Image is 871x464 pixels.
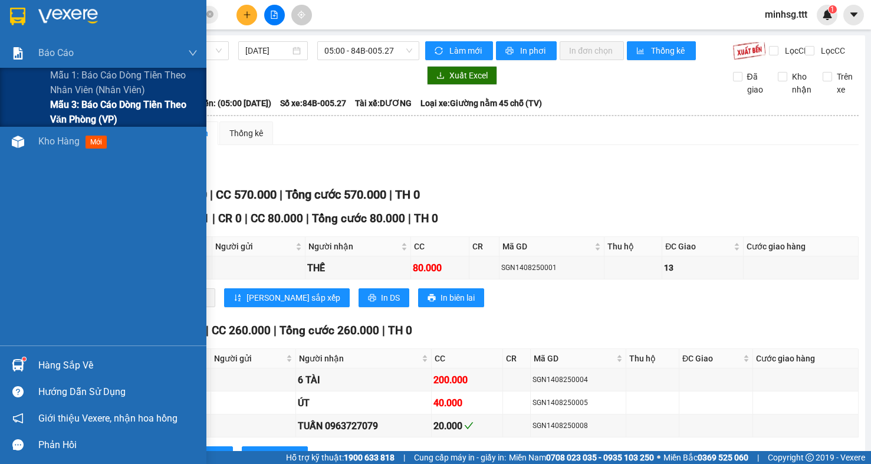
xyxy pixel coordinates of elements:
[12,359,24,371] img: warehouse-icon
[780,44,811,57] span: Lọc CR
[420,97,542,110] span: Loại xe: Giường nằm 45 chỗ (TV)
[12,439,24,450] span: message
[236,5,257,25] button: plus
[414,451,506,464] span: Cung cấp máy in - giấy in:
[344,453,395,462] strong: 1900 633 818
[280,324,379,337] span: Tổng cước 260.000
[285,187,386,202] span: Tổng cước 570.000
[243,11,251,19] span: plus
[408,212,411,225] span: |
[245,212,248,225] span: |
[214,352,284,365] span: Người gửi
[251,212,303,225] span: CC 80.000
[698,453,748,462] strong: 0369 525 060
[298,396,429,410] div: ÚT
[636,47,646,56] span: bar-chart
[299,352,419,365] span: Người nhận
[832,70,859,96] span: Trên xe
[418,288,484,307] button: printerIn biên lai
[509,451,654,464] span: Miền Nam
[533,374,624,386] div: SGN1408250004
[496,41,557,60] button: printerIn phơi
[534,352,614,365] span: Mã GD
[531,414,626,437] td: SGN1408250008
[787,70,816,96] span: Kho nhận
[435,47,445,56] span: sync
[546,453,654,462] strong: 0708 023 035 - 0935 103 250
[206,9,213,21] span: close-circle
[742,70,769,96] span: Đã giao
[849,9,859,20] span: caret-down
[307,261,409,275] div: THẾ
[10,8,25,25] img: logo-vxr
[324,42,412,60] span: 05:00 - 84B-005.27
[682,352,741,365] span: ĐC Giao
[499,256,604,279] td: SGN1408250001
[664,261,741,274] div: 13
[464,421,474,430] span: check
[185,97,271,110] span: Chuyến: (05:00 [DATE])
[312,212,405,225] span: Tổng cước 80.000
[12,47,24,60] img: solution-icon
[829,5,837,14] sup: 1
[449,69,488,82] span: Xuất Excel
[298,419,429,433] div: TUẤN 0963727079
[395,187,420,202] span: TH 0
[38,45,74,60] span: Báo cáo
[382,324,385,337] span: |
[264,5,285,25] button: file-add
[531,368,626,391] td: SGN1408250004
[389,187,392,202] span: |
[505,47,515,56] span: printer
[234,294,242,303] span: sort-ascending
[308,240,399,253] span: Người nhận
[291,5,312,25] button: aim
[413,261,467,275] div: 80.000
[816,44,847,57] span: Lọc CC
[449,44,484,57] span: Làm mới
[205,449,223,462] span: In DS
[359,288,409,307] button: printerIn DS
[627,41,696,60] button: bar-chartThống kê
[651,44,686,57] span: Thống kê
[86,136,107,149] span: mới
[403,451,405,464] span: |
[38,411,178,426] span: Giới thiệu Vexere, nhận hoa hồng
[215,240,293,253] span: Người gửi
[245,44,291,57] input: 14/08/2025
[297,11,305,19] span: aim
[626,349,679,368] th: Thu hộ
[38,136,80,147] span: Kho hàng
[560,41,624,60] button: In đơn chọn
[427,66,497,85] button: downloadXuất Excel
[432,349,503,368] th: CC
[274,324,277,337] span: |
[50,97,198,127] span: Mẫu 3: Báo cáo dòng tiền theo văn phòng (VP)
[503,349,531,368] th: CR
[280,187,282,202] span: |
[425,41,493,60] button: syncLàm mới
[657,455,660,460] span: ⚪️
[436,71,445,81] span: download
[830,5,834,14] span: 1
[22,357,26,361] sup: 1
[12,386,24,397] span: question-circle
[212,324,271,337] span: CC 260.000
[531,391,626,414] td: SGN1408250005
[38,357,198,374] div: Hàng sắp về
[665,240,731,253] span: ĐC Giao
[502,240,592,253] span: Mã GD
[604,237,663,256] th: Thu hộ
[270,11,278,19] span: file-add
[280,97,346,110] span: Số xe: 84B-005.27
[224,288,350,307] button: sort-ascending[PERSON_NAME] sắp xếp
[188,48,198,58] span: down
[50,68,198,97] span: Mẫu 1: Báo cáo dòng tiền theo nhân viên (nhân viên)
[381,291,400,304] span: In DS
[441,291,475,304] span: In biên lai
[755,7,817,22] span: minhsg.ttt
[212,212,215,225] span: |
[822,9,833,20] img: icon-new-feature
[12,136,24,148] img: warehouse-icon
[38,383,198,401] div: Hướng dẫn sử dụng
